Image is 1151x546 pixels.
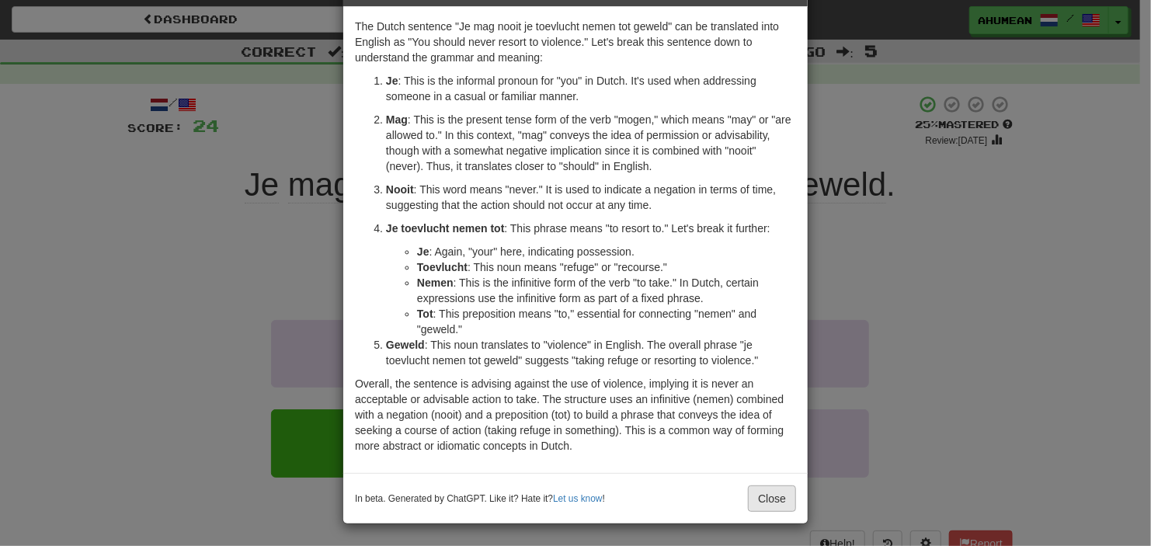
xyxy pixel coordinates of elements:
[355,19,796,65] p: The Dutch sentence "Je mag nooit je toevlucht nemen tot geweld" can be translated into English as...
[355,492,605,506] small: In beta. Generated by ChatGPT. Like it? Hate it? !
[386,182,796,213] p: : This word means "never." It is used to indicate a negation in terms of time, suggesting that th...
[417,244,796,259] li: : Again, "your" here, indicating possession.
[355,376,796,454] p: Overall, the sentence is advising against the use of violence, implying it is never an acceptable...
[386,112,796,174] p: : This is the present tense form of the verb "mogen," which means "may" or "are allowed to." In t...
[386,337,796,368] p: : This noun translates to "violence" in English. The overall phrase "je toevlucht nemen tot gewel...
[386,221,796,236] p: : This phrase means "to resort to." Let's break it further:
[386,73,796,104] p: : This is the informal pronoun for "you" in Dutch. It's used when addressing someone in a casual ...
[386,183,414,196] strong: Nooit
[417,245,429,258] strong: Je
[417,306,796,337] li: : This preposition means "to," essential for connecting "nemen" and "geweld."
[386,339,425,351] strong: Geweld
[417,276,454,289] strong: Nemen
[748,485,796,512] button: Close
[417,259,796,275] li: : This noun means "refuge" or "recourse."
[553,493,602,504] a: Let us know
[386,113,408,126] strong: Mag
[417,261,468,273] strong: Toevlucht
[386,222,504,235] strong: Je toevlucht nemen tot
[417,308,433,320] strong: Tot
[417,275,796,306] li: : This is the infinitive form of the verb "to take." In Dutch, certain expressions use the infini...
[386,75,398,87] strong: Je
